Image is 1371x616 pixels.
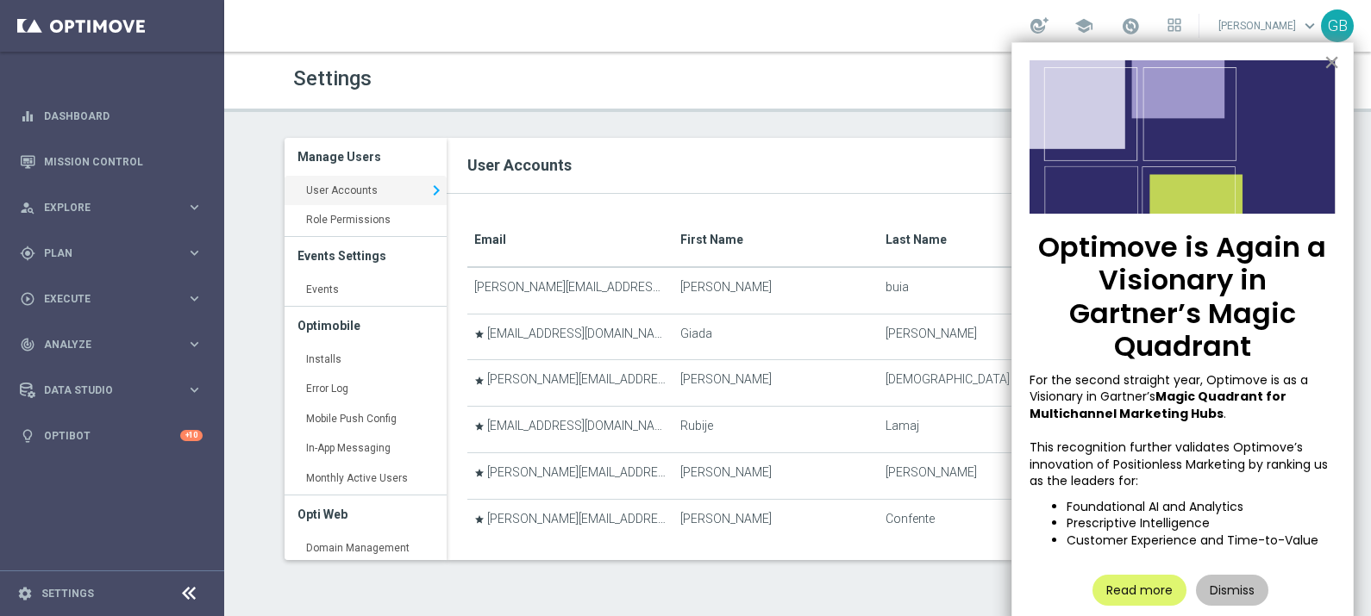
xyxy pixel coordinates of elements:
i: settings [17,586,33,601]
a: Error Log [285,374,447,405]
i: keyboard_arrow_right [186,382,203,398]
a: Monthly Active Users [285,464,447,495]
i: gps_fixed [20,246,35,261]
td: Lamaj [879,407,1084,453]
div: +10 [180,430,203,441]
td: [PERSON_NAME] [673,452,879,499]
a: Dashboard [44,93,203,139]
i: lightbulb [20,428,35,444]
td: [PERSON_NAME] [879,314,1084,360]
span: Explore [44,202,186,213]
td: [PERSON_NAME][EMAIL_ADDRESS][DOMAIN_NAME] [467,499,673,545]
i: play_circle_outline [20,291,35,307]
td: [EMAIL_ADDRESS][DOMAIN_NAME] [467,314,673,360]
h3: Optimobile [297,307,434,345]
div: Plan [20,246,186,261]
div: Optibot [20,413,203,458]
a: Domain Management [285,533,447,564]
translate: Email [474,233,506,246]
span: keyboard_arrow_down [1300,16,1319,35]
div: Explore [20,200,186,215]
a: In-App Messaging [285,433,447,464]
td: Confente [879,499,1084,545]
span: school [1074,16,1093,35]
i: keyboard_arrow_right [426,177,447,203]
a: [PERSON_NAME] [1217,13,1321,39]
td: [PERSON_NAME] [673,360,879,407]
a: Settings [41,588,94,599]
li: Prescriptive Intelligence [1067,515,1336,532]
td: Giada [673,314,879,360]
i: track_changes [20,337,35,352]
p: Optimove is Again a Visionary in Gartner’s Magic Quadrant [1030,231,1337,364]
i: star [474,421,485,432]
h3: Events Settings [297,237,434,275]
button: Dismiss [1196,575,1268,606]
button: Close [1324,48,1340,76]
td: [PERSON_NAME] [673,267,879,314]
a: Optibot [44,413,180,458]
div: Analyze [20,337,186,352]
span: For the second straight year, Optimove is as a Visionary in Gartner’s [1030,371,1312,406]
translate: First Name [680,233,743,246]
button: Read more [1092,575,1186,606]
td: [PERSON_NAME] [673,499,879,545]
i: keyboard_arrow_right [186,245,203,261]
strong: Magic Quadrant for Multichannel Marketing Hubs [1030,388,1289,422]
i: star [474,376,485,386]
a: Mobile Push Config [285,404,447,435]
div: GB [1321,9,1354,42]
i: star [474,329,485,339]
i: equalizer [20,109,35,124]
div: Execute [20,291,186,307]
p: This recognition further validates Optimove’s innovation of Positionless Marketing by ranking us ... [1030,439,1337,490]
li: Customer Experience and Time-to-Value [1067,532,1336,550]
li: Foundational AI and Analytics [1067,499,1336,516]
a: Role Permissions [285,205,447,236]
a: Events [285,275,447,306]
i: star [474,514,485,525]
span: Data Studio [44,385,186,395]
a: Installs [285,345,447,376]
a: User Accounts [285,176,447,207]
td: buia [879,267,1084,314]
span: Execute [44,294,186,304]
span: Plan [44,248,186,258]
h2: User Accounts [467,155,1290,176]
td: [PERSON_NAME] [879,452,1084,499]
i: keyboard_arrow_right [186,199,203,215]
i: keyboard_arrow_right [186,336,203,352]
td: Rubije [673,407,879,453]
h3: Manage Users [297,138,434,176]
span: . [1224,405,1226,422]
td: [DEMOGRAPHIC_DATA] [879,360,1084,407]
div: Mission Control [20,139,203,184]
translate: Last Name [886,233,947,246]
h1: Settings [293,66,785,91]
span: Analyze [44,339,186,350]
td: [PERSON_NAME][EMAIL_ADDRESS][PERSON_NAME][DOMAIN_NAME] [467,452,673,499]
a: Mission Control [44,139,203,184]
h3: Opti Web [297,495,434,533]
td: [PERSON_NAME][EMAIL_ADDRESS][DOMAIN_NAME] [467,360,673,407]
i: keyboard_arrow_right [186,290,203,307]
td: [PERSON_NAME][EMAIL_ADDRESS][DOMAIN_NAME] [467,267,673,314]
div: Data Studio [20,383,186,398]
div: Dashboard [20,93,203,139]
i: person_search [20,200,35,215]
i: star [474,468,485,478]
td: [EMAIL_ADDRESS][DOMAIN_NAME] [467,407,673,453]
